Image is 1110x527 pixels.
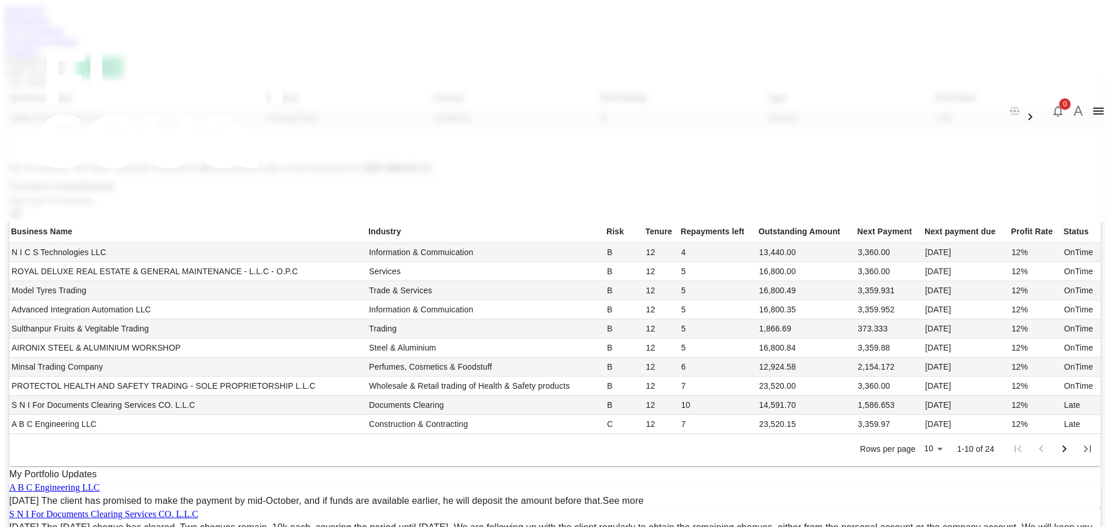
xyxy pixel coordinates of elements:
td: [DATE] [923,262,1009,281]
td: 12 [643,300,679,319]
td: 12% [1009,377,1062,396]
td: 7 [679,377,757,396]
td: Information & Commuication [367,300,605,319]
td: Minsal Trading Company [9,358,367,377]
p: 1-10 of 24 [957,443,994,455]
td: [DATE] [923,377,1009,396]
td: 3,360.00 [856,243,923,262]
td: OnTime [1062,262,1101,281]
td: 3,359.88 [856,338,923,358]
button: A [1070,102,1087,120]
td: C [605,415,643,434]
td: A B C Engineering LLC [9,415,367,434]
td: 16,800.84 [757,338,856,358]
td: 12 [643,377,679,396]
div: Industry [368,224,401,238]
td: 12 [643,338,679,358]
button: Go to next page [1053,437,1076,460]
td: [DATE] [923,319,1009,338]
td: 12 [643,415,679,434]
td: B [605,396,643,415]
td: B [605,358,643,377]
td: S N I For Documents Clearing Services CO. L.L.C [9,396,367,415]
td: 12% [1009,262,1062,281]
td: Late [1062,415,1101,434]
td: OnTime [1062,243,1101,262]
span: My Portfolio Updates [9,469,97,479]
td: N I C S Technologies LLC [9,243,367,262]
div: Outstanding Amount [758,224,840,238]
td: 3,359.97 [856,415,923,434]
div: Profit Rate [1011,224,1053,238]
td: Trade & Services [367,281,605,300]
span: العربية [1023,98,1046,108]
td: [DATE] [923,243,1009,262]
td: ROYAL DELUXE REAL ESTATE & GENERAL MAINTENANCE - L.L.C - O.P.C [9,262,367,281]
div: Tenure [645,224,672,238]
td: [DATE] [923,415,1009,434]
td: 12 [643,243,679,262]
td: 3,359.931 [856,281,923,300]
td: 16,800.35 [757,300,856,319]
td: 1,866.69 [757,319,856,338]
td: 14,591.70 [757,396,856,415]
td: 12% [1009,281,1062,300]
td: 12% [1009,358,1062,377]
td: B [605,319,643,338]
div: Next payment due [924,224,996,238]
td: AIRONIX STEEL & ALUMINIUM WORKSHOP [9,338,367,358]
td: B [605,338,643,358]
td: Sulthanpur Fruits & Vegitable Trading [9,319,367,338]
td: B [605,243,643,262]
td: OnTime [1062,338,1101,358]
td: Documents Clearing [367,396,605,415]
td: 10 [679,396,757,415]
td: 5 [679,281,757,300]
td: B [605,262,643,281]
td: 5 [679,300,757,319]
td: 3,360.00 [856,377,923,396]
div: Status [1064,224,1089,238]
td: 16,800.49 [757,281,856,300]
td: 6 [679,358,757,377]
div: Risk [606,224,624,238]
div: Repayments left [680,224,744,238]
button: Go to last page [1076,437,1099,460]
td: 7 [679,415,757,434]
span: The client has promised to make the payment by mid-October, and if funds are available earlier, h... [42,496,644,506]
span: [DATE] [9,496,39,506]
td: B [605,300,643,319]
td: 12% [1009,300,1062,319]
div: Business Name [11,224,72,238]
td: 12% [1009,319,1062,338]
td: 12 [643,281,679,300]
td: 12,924.58 [757,358,856,377]
td: 12% [1009,415,1062,434]
td: 12% [1009,396,1062,415]
td: 23,520.00 [757,377,856,396]
td: 1,586.653 [856,396,923,415]
td: OnTime [1062,358,1101,377]
td: 5 [679,262,757,281]
div: Next Payment [857,224,912,238]
td: Late [1062,396,1101,415]
td: Steel & Aluminium [367,338,605,358]
td: Advanced Integration Automation LLC [9,300,367,319]
a: S N I For Documents Clearing Services CO. L.L.C [9,509,198,519]
td: 13,440.00 [757,243,856,262]
td: 2,154.172 [856,358,923,377]
td: OnTime [1062,377,1101,396]
button: 0 [1046,99,1070,123]
td: B [605,377,643,396]
a: See more [603,496,644,506]
td: B [605,281,643,300]
td: [DATE] [923,300,1009,319]
td: 373.333 [856,319,923,338]
td: [DATE] [923,358,1009,377]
